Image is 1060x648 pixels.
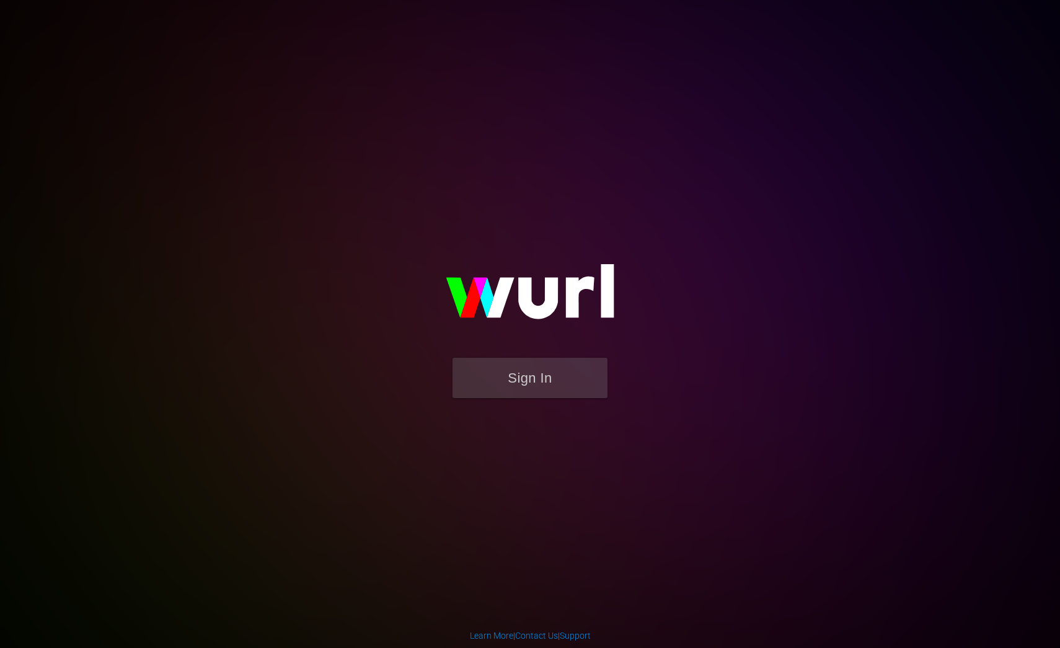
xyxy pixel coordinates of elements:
a: Support [560,631,591,641]
img: wurl-logo-on-black-223613ac3d8ba8fe6dc639794a292ebdb59501304c7dfd60c99c58986ef67473.svg [406,237,654,358]
a: Learn More [470,631,513,641]
button: Sign In [453,358,607,398]
div: | | [470,629,591,642]
a: Contact Us [515,631,558,641]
